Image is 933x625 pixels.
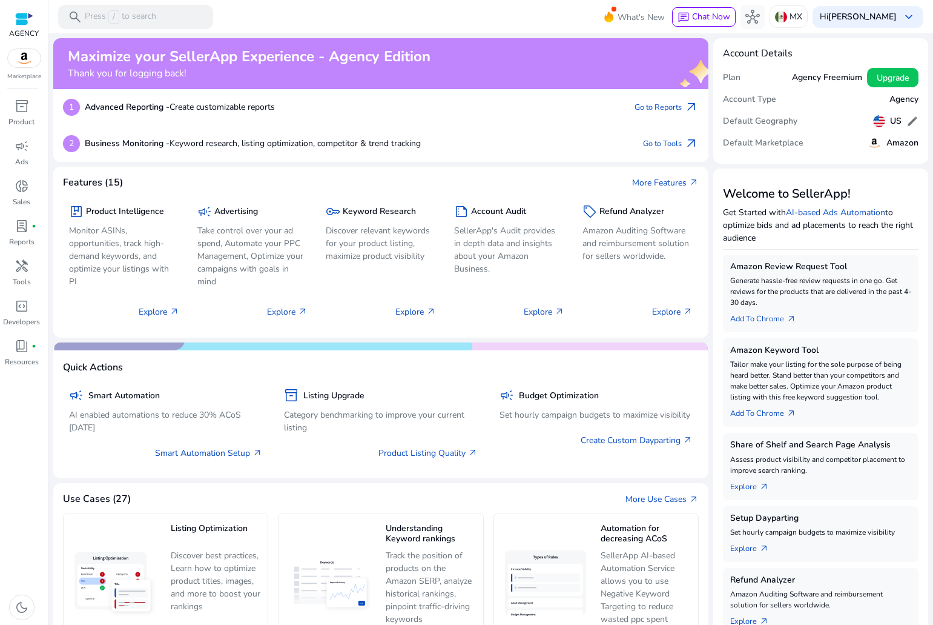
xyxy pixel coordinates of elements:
a: Add To Chrome [730,403,806,419]
span: donut_small [15,179,29,193]
span: arrow_outward [684,136,699,151]
h5: Default Geography [723,116,797,127]
p: Resources [5,356,39,367]
p: 2 [63,135,80,152]
a: Smart Automation Setup [155,447,262,460]
img: Listing Optimization [70,547,161,623]
h4: Quick Actions [63,362,123,373]
span: arrow_outward [786,409,796,418]
span: campaign [69,388,84,403]
p: Explore [524,306,564,318]
span: lab_profile [15,219,29,233]
span: search [68,10,82,24]
span: arrow_outward [298,307,308,316]
h4: Account Details [723,48,793,59]
h5: Amazon Review Request Tool [730,262,911,272]
h5: Amazon Keyword Tool [730,346,911,356]
p: Create customizable reports [85,101,275,113]
p: AGENCY [9,28,39,39]
p: Tools [13,276,31,287]
span: handyman [15,259,29,273]
p: Explore [652,306,693,318]
h5: US [890,116,902,127]
button: hub [740,5,765,29]
p: Product [8,116,35,127]
span: key [326,204,340,219]
p: Amazon Auditing Software and reimbursement solution for sellers worldwide. [582,224,693,262]
h5: Refund Analyzer [730,575,911,586]
h4: Use Cases (27) [63,493,131,505]
p: Set hourly campaign budgets to maximize visibility [499,409,693,421]
span: dark_mode [15,600,29,615]
button: chatChat Now [672,7,736,27]
p: Ads [15,156,28,167]
h5: Smart Automation [88,391,160,401]
span: arrow_outward [786,314,796,324]
b: Advanced Reporting - [85,101,170,113]
a: Create Custom Dayparting [581,434,693,447]
h5: Understanding Keyword rankings [386,524,477,545]
b: Business Monitoring - [85,138,170,149]
span: summarize [454,204,469,219]
span: package [69,204,84,219]
span: Chat Now [692,11,730,22]
a: Go to Reportsarrow_outward [635,99,699,116]
a: Add To Chrome [730,308,806,325]
span: chat [677,12,690,24]
h3: Welcome to SellerApp! [723,187,918,201]
h5: Account Type [723,95,776,105]
h5: Product Intelligence [86,207,164,217]
h5: Advertising [214,207,258,217]
p: MX [790,6,802,27]
p: Amazon Auditing Software and reimbursement solution for sellers worldwide. [730,589,911,610]
span: campaign [499,388,514,403]
p: Developers [3,316,40,327]
span: arrow_outward [426,307,436,316]
span: campaign [15,139,29,153]
span: arrow_outward [759,482,769,492]
span: keyboard_arrow_down [902,10,916,24]
p: 1 [63,99,80,116]
img: amazon.svg [8,49,41,67]
img: amazon.svg [867,136,882,150]
a: More Featuresarrow_outward [632,176,699,189]
p: Tailor make your listing for the sole purpose of being heard better. Stand better than your compe... [730,359,911,403]
span: campaign [197,204,212,219]
span: / [108,10,119,24]
span: arrow_outward [252,448,262,458]
p: Category benchmarking to improve your current listing [284,409,477,434]
a: More Use Casesarrow_outward [625,493,699,506]
a: AI-based Ads Automation [786,207,885,218]
span: arrow_outward [684,100,699,115]
h4: Thank you for logging back! [68,68,430,79]
span: book_4 [15,339,29,353]
h5: Listing Upgrade [303,391,364,401]
p: SellerApp's Audit provides in depth data and insights about your Amazon Business. [454,224,564,275]
span: inventory_2 [284,388,298,403]
img: mx.svg [775,11,787,23]
h2: Maximize your SellerApp Experience - Agency Edition [68,48,430,65]
img: Automation for decreasing ACoS [500,546,592,624]
h5: Refund Analyzer [599,207,664,217]
img: Understanding Keyword rankings [285,553,376,617]
p: Explore [267,306,308,318]
p: Reports [9,236,35,247]
span: code_blocks [15,299,29,313]
p: Get Started with to optimize bids and ad placements to reach the right audience [723,206,918,244]
p: Take control over your ad spend, Automate your PPC Management, Optimize your campaigns with goals... [197,224,308,288]
p: Keyword research, listing optimization, competitor & trend tracking [85,137,421,150]
h5: Agency [889,95,918,105]
h4: Features (15) [63,177,123,189]
h5: Keyword Research [343,207,416,217]
span: Upgrade [877,72,909,84]
h5: Account Audit [471,207,526,217]
span: arrow_outward [759,544,769,553]
p: Discover relevant keywords for your product listing, maximize product visibility [326,224,436,262]
span: arrow_outward [683,307,693,316]
span: hub [745,10,760,24]
h5: Automation for decreasing ACoS [601,524,692,545]
h5: Amazon [886,138,918,149]
span: fiber_manual_record [31,224,36,229]
span: arrow_outward [683,435,693,445]
a: Product Listing Quality [378,447,478,460]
